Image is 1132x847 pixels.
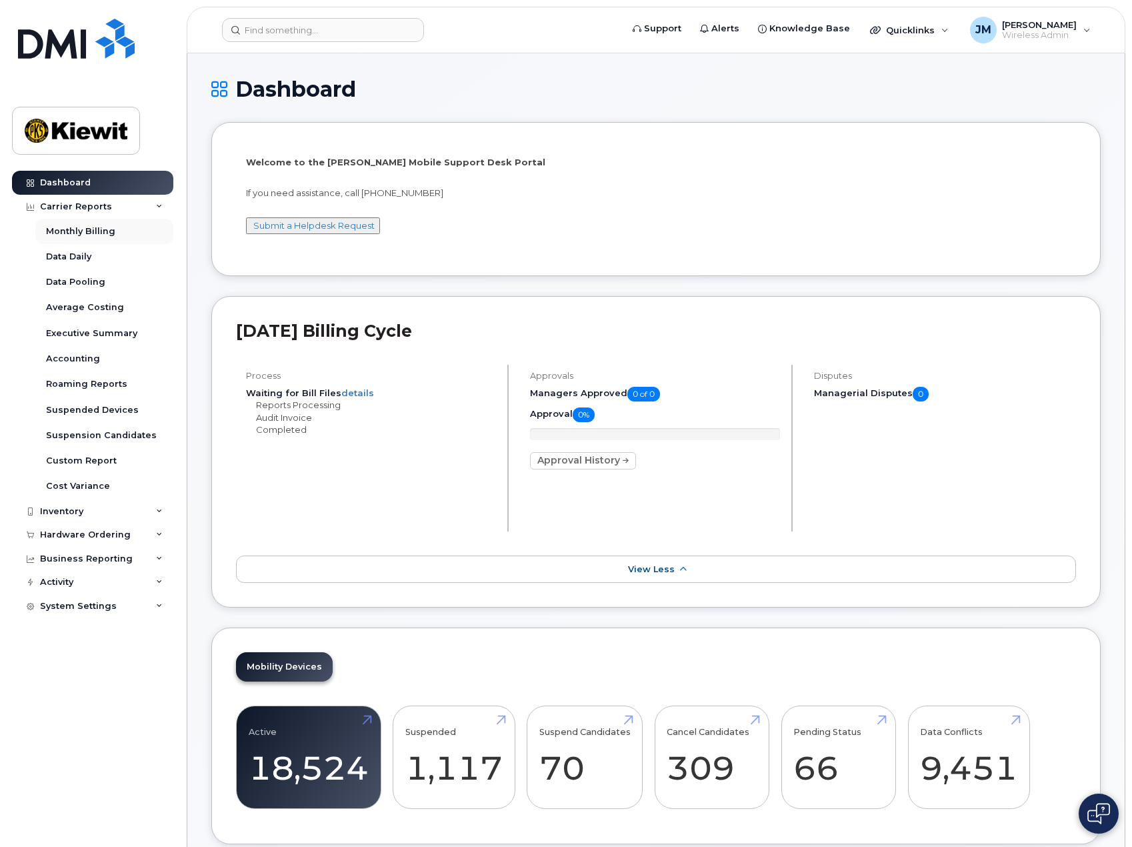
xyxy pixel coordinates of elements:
[236,321,1076,341] h2: [DATE] Billing Cycle
[246,371,496,381] h4: Process
[246,423,496,436] li: Completed
[530,452,636,470] a: Approval History
[253,220,375,231] a: Submit a Helpdesk Request
[628,564,675,574] span: View Less
[793,714,883,802] a: Pending Status 66
[236,652,333,682] a: Mobility Devices
[249,714,369,802] a: Active 18,524
[341,387,374,398] a: details
[913,387,929,401] span: 0
[530,371,780,381] h4: Approvals
[667,714,757,802] a: Cancel Candidates 309
[530,387,780,401] h5: Managers Approved
[1087,803,1110,824] img: Open chat
[539,714,631,802] a: Suspend Candidates 70
[246,387,496,399] li: Waiting for Bill Files
[246,156,1066,169] p: Welcome to the [PERSON_NAME] Mobile Support Desk Portal
[920,714,1017,802] a: Data Conflicts 9,451
[246,187,1066,199] p: If you need assistance, call [PHONE_NUMBER]
[814,387,1076,401] h5: Managerial Disputes
[246,217,380,234] button: Submit a Helpdesk Request
[246,411,496,424] li: Audit Invoice
[627,387,660,401] span: 0 of 0
[573,407,595,422] span: 0%
[246,399,496,411] li: Reports Processing
[814,371,1076,381] h4: Disputes
[530,407,780,422] h5: Approval
[405,714,503,802] a: Suspended 1,117
[211,77,1101,101] h1: Dashboard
